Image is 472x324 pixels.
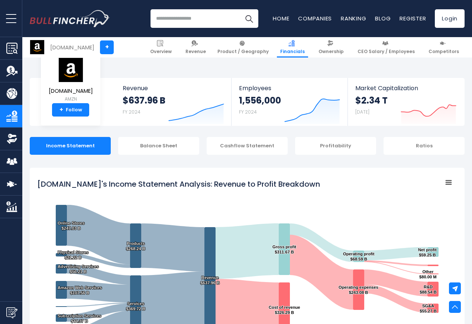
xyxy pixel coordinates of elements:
[30,137,111,155] div: Income Statement
[348,78,464,126] a: Market Capitalization $2.34 T [DATE]
[118,137,199,155] div: Balance Sheet
[6,133,17,144] img: Ownership
[435,9,465,28] a: Login
[52,103,89,117] a: +Follow
[355,85,456,92] span: Market Capitalization
[147,37,175,58] a: Overview
[126,241,145,251] text: Products $268.24 B
[354,37,418,58] a: CEO Salary / Employees
[240,9,258,28] button: Search
[30,10,110,27] a: Go to homepage
[48,57,93,104] a: [DOMAIN_NAME] AMZN
[37,179,320,189] tspan: [DOMAIN_NAME]'s Income Statement Analysis: Revenue to Profit Breakdown
[182,37,209,58] a: Revenue
[425,37,462,58] a: Competitors
[115,78,232,126] a: Revenue $637.96 B FY 2024
[239,85,340,92] span: Employees
[58,221,85,230] text: Online Stores $247.03 B
[400,14,426,22] a: Register
[30,10,110,27] img: Bullfincher logo
[150,49,172,55] span: Overview
[123,85,224,92] span: Revenue
[239,109,257,115] small: FY 2024
[217,49,269,55] span: Product / Geography
[358,49,415,55] span: CEO Salary / Employees
[339,285,378,295] text: Operating expenses $243.08 B
[58,58,84,82] img: AMZN logo
[419,269,437,279] text: Other $80.00 M
[100,40,114,54] a: +
[239,95,281,106] strong: 1,556,000
[207,137,288,155] div: Cashflow Statement
[418,248,437,257] text: Net profit $59.25 B
[298,14,332,22] a: Companies
[280,49,305,55] span: Financials
[123,109,140,115] small: FY 2024
[214,37,272,58] a: Product / Geography
[355,109,369,115] small: [DATE]
[273,14,289,22] a: Home
[200,275,220,285] text: Revenue $637.96 B
[384,137,465,155] div: Ratios
[429,49,459,55] span: Competitors
[420,285,436,294] text: R&D $88.54 B
[232,78,347,126] a: Employees 1,556,000 FY 2024
[420,304,436,313] text: SG&A $55.27 B
[269,305,300,315] text: Cost of revenue $326.29 B
[355,95,388,106] strong: $2.34 T
[343,252,375,261] text: Operating profit $68.59 B
[58,314,101,323] text: Subscription Services $44.37 B
[123,95,165,106] strong: $637.96 B
[319,49,344,55] span: Ownership
[315,37,347,58] a: Ownership
[295,137,376,155] div: Profitability
[59,107,63,113] strong: +
[49,88,93,94] span: [DOMAIN_NAME]
[49,96,93,102] small: AMZN
[341,14,366,22] a: Ranking
[126,301,145,311] text: Services $369.72 B
[375,14,391,22] a: Blog
[277,37,308,58] a: Financials
[30,40,44,54] img: AMZN logo
[50,43,94,52] div: [DOMAIN_NAME]
[272,245,296,254] text: Gross profit $311.67 B
[185,49,206,55] span: Revenue
[58,285,102,295] text: Amazon Web Services $107.56 B
[58,264,99,274] text: Advertising Services $56.21 B
[58,250,88,260] text: Physical Stores $21.22 B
